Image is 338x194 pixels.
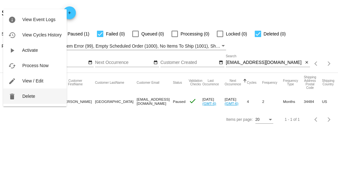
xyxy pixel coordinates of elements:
[22,48,38,53] span: Activate
[22,78,43,83] span: View / Edit
[8,31,16,39] mat-icon: history
[22,63,48,68] span: Process Now
[22,17,55,22] span: View Event Logs
[8,16,16,24] mat-icon: info
[22,94,35,99] span: Delete
[8,62,16,70] mat-icon: cached
[8,93,16,100] mat-icon: delete
[8,77,16,85] mat-icon: edit
[22,32,62,37] span: View Cycles History
[8,47,16,54] mat-icon: play_arrow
